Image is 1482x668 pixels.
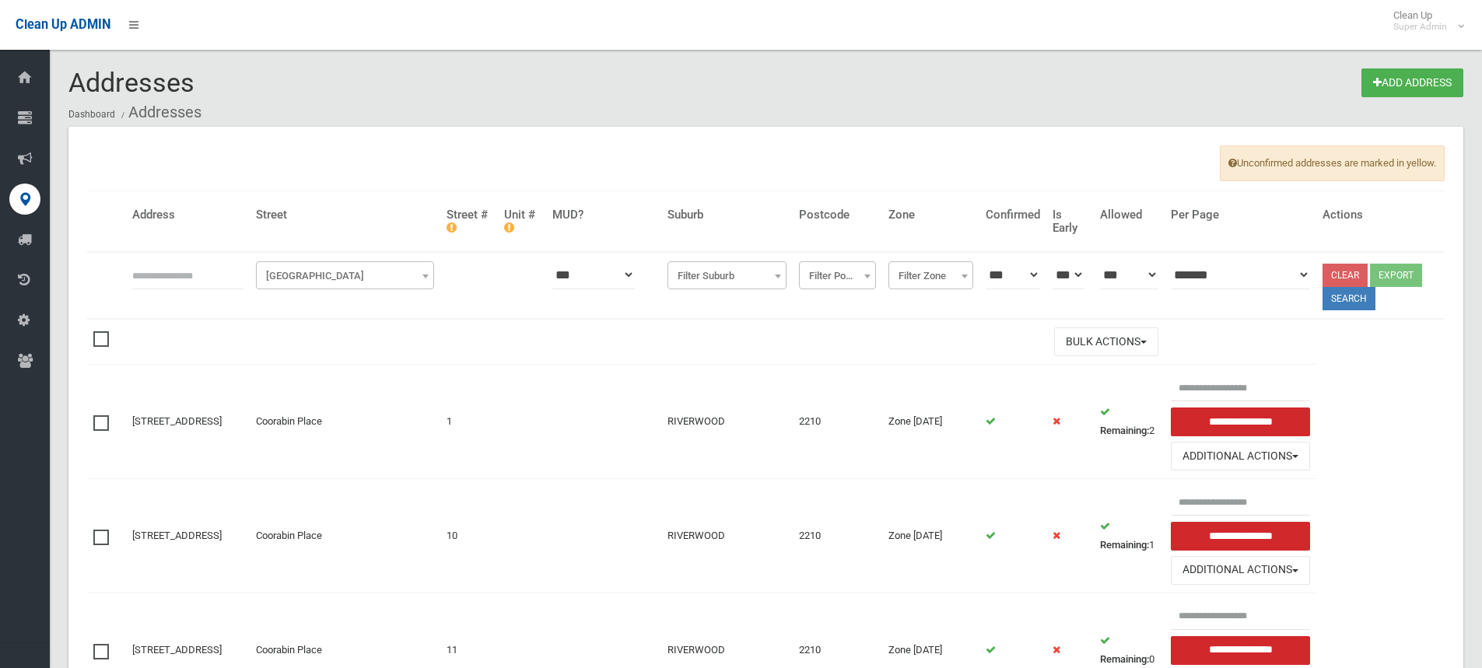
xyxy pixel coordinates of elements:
h4: Address [132,208,243,222]
h4: Street # [447,208,492,234]
h4: Suburb [667,208,787,222]
button: Export [1370,264,1422,287]
span: Filter Postcode [799,261,876,289]
td: RIVERWOOD [661,365,793,479]
h4: Unit # [504,208,539,234]
span: Clean Up [1386,9,1463,33]
a: [STREET_ADDRESS] [132,644,222,656]
h4: Street [256,208,434,222]
td: RIVERWOOD [661,479,793,593]
span: Filter Street [256,261,434,289]
h4: Per Page [1171,208,1311,222]
strong: Remaining: [1100,539,1149,551]
span: Filter Postcode [803,265,872,287]
span: Filter Zone [888,261,973,289]
h4: Allowed [1100,208,1158,222]
td: Zone [DATE] [882,479,979,593]
a: Dashboard [68,109,115,120]
button: Additional Actions [1171,442,1311,470]
h4: Postcode [799,208,876,222]
td: 2210 [793,479,882,593]
button: Search [1323,287,1375,310]
small: Super Admin [1393,21,1447,33]
h4: Confirmed [986,208,1040,222]
button: Additional Actions [1171,556,1311,585]
span: Filter Suburb [671,265,783,287]
td: 2 [1094,365,1164,479]
li: Addresses [117,98,201,127]
strong: Remaining: [1100,425,1149,436]
a: [STREET_ADDRESS] [132,530,222,541]
a: Add Address [1361,68,1463,97]
span: Filter Zone [892,265,969,287]
h4: MUD? [552,208,656,222]
a: Clear [1323,264,1368,287]
button: Bulk Actions [1054,327,1158,356]
span: Unconfirmed addresses are marked in yellow. [1220,145,1445,181]
td: 1 [1094,479,1164,593]
span: Filter Suburb [667,261,787,289]
td: 2210 [793,365,882,479]
td: Zone [DATE] [882,365,979,479]
td: Coorabin Place [250,479,440,593]
h4: Actions [1323,208,1438,222]
strong: Remaining: [1100,653,1149,665]
h4: Zone [888,208,973,222]
span: Clean Up ADMIN [16,17,110,32]
span: Filter Street [260,265,430,287]
td: Coorabin Place [250,365,440,479]
td: 1 [440,365,498,479]
td: 10 [440,479,498,593]
h4: Is Early [1053,208,1088,234]
a: [STREET_ADDRESS] [132,415,222,427]
span: Addresses [68,67,194,98]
